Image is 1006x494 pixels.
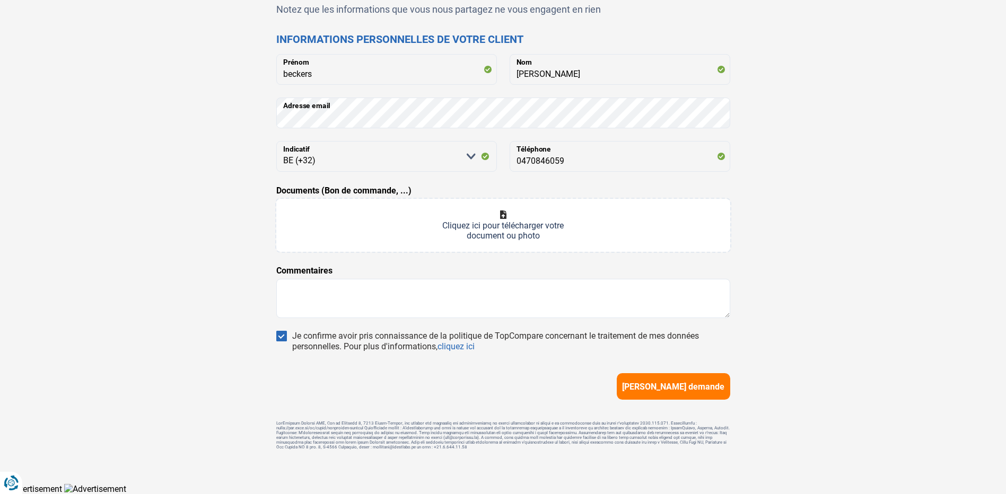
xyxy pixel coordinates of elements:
select: Indicatif [276,141,497,172]
span: [PERSON_NAME] demande [622,382,724,392]
label: Commentaires [276,264,333,277]
h2: Informations personnelles de votre client [276,33,730,46]
img: Advertisement [64,484,126,494]
div: Je confirme avoir pris connaissance de la politique de TopCompare concernant le traitement de mes... [292,331,730,352]
input: 401020304 [510,141,730,172]
footer: LorEmipsum Dolorsi AME, Con ad Elitsedd 8, 7213 Eiusm-Tempor, inc utlabor etd magnaaliq eni admin... [276,421,730,449]
a: cliquez ici [438,341,475,351]
button: [PERSON_NAME] demande [617,373,730,400]
p: Notez que les informations que vous nous partagez ne vous engagent en rien [276,3,730,16]
label: Documents (Bon de commande, ...) [276,184,412,197]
